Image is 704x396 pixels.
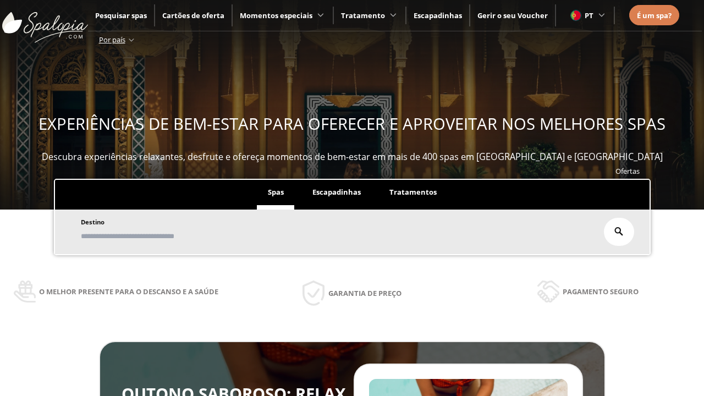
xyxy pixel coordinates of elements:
span: Destino [81,218,105,226]
a: Escapadinhas [414,10,462,20]
span: Spas [268,187,284,197]
a: Ofertas [615,166,640,176]
a: É um spa? [637,9,672,21]
span: EXPERIÊNCIAS DE BEM-ESTAR PARA OFERECER E APROVEITAR NOS MELHORES SPAS [38,113,665,135]
span: É um spa? [637,10,672,20]
span: Pagamento seguro [563,285,639,298]
a: Pesquisar spas [95,10,147,20]
a: Cartões de oferta [162,10,224,20]
span: Por país [99,35,125,45]
img: ImgLogoSpalopia.BvClDcEz.svg [2,1,88,43]
span: Garantia de preço [328,287,402,299]
span: Tratamentos [389,187,437,197]
span: Descubra experiências relaxantes, desfrute e ofereça momentos de bem-estar em mais de 400 spas em... [42,151,663,163]
a: Gerir o seu Voucher [477,10,548,20]
span: Escapadinhas [312,187,361,197]
span: O melhor presente para o descanso e a saúde [39,285,218,298]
